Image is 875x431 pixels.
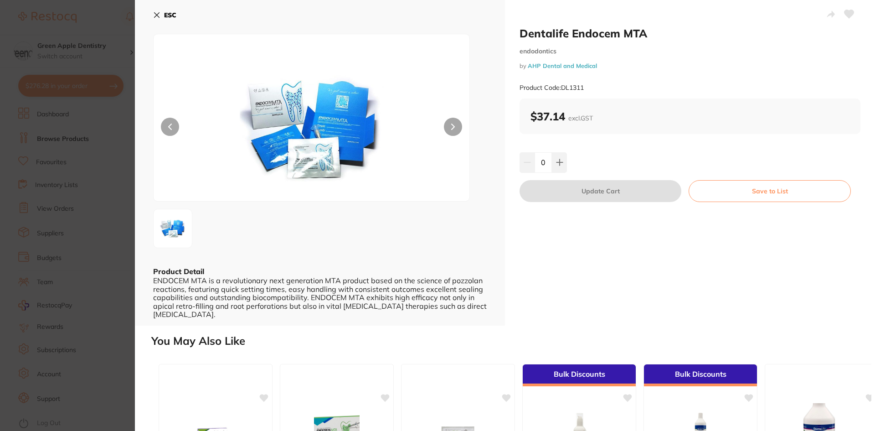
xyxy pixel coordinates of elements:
[153,267,204,276] b: Product Detail
[520,26,860,40] h2: Dentalife Endocem MTA
[151,335,871,348] h2: You May Also Like
[217,57,407,201] img: MA
[520,84,584,92] small: Product Code: DL1311
[520,47,860,55] small: endodontics
[528,62,597,69] a: AHP Dental and Medical
[153,276,487,318] div: ENDOCEM MTA is a revolutionary next generation MTA product based on the science of pozzolan react...
[164,11,176,19] b: ESC
[530,109,593,123] b: $37.14
[153,7,176,23] button: ESC
[689,180,851,202] button: Save to List
[520,62,860,69] small: by
[568,114,593,122] span: excl. GST
[644,364,757,386] div: Bulk Discounts
[156,212,189,245] img: MA
[523,364,636,386] div: Bulk Discounts
[520,180,681,202] button: Update Cart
